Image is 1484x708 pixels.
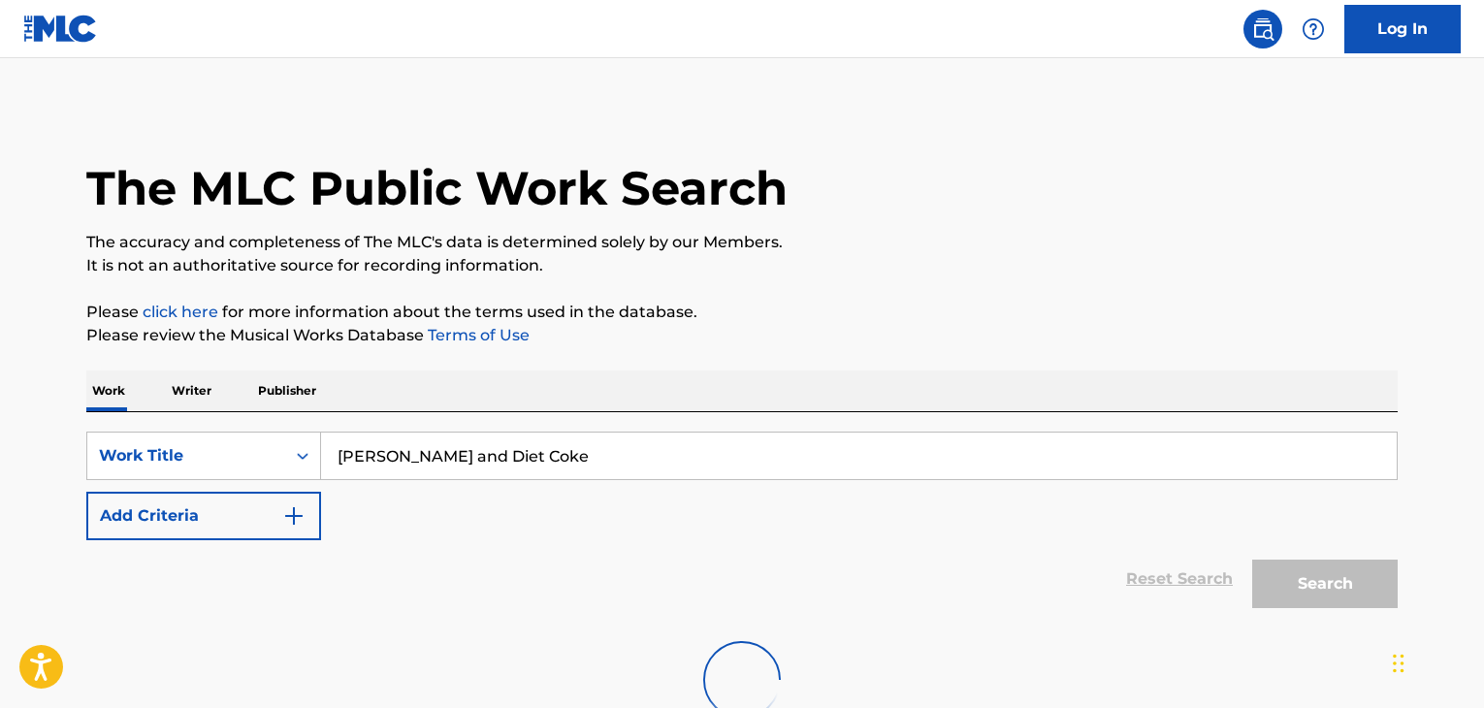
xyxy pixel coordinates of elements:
[1294,10,1333,48] div: Help
[23,15,98,43] img: MLC Logo
[86,432,1398,618] form: Search Form
[252,370,322,411] p: Publisher
[143,303,218,321] a: click here
[99,444,274,467] div: Work Title
[1393,634,1404,692] div: Drag
[282,504,306,528] img: 9d2ae6d4665cec9f34b9.svg
[424,326,530,344] a: Terms of Use
[86,492,321,540] button: Add Criteria
[86,231,1398,254] p: The accuracy and completeness of The MLC's data is determined solely by our Members.
[1243,10,1282,48] a: Public Search
[1251,17,1274,41] img: search
[86,254,1398,277] p: It is not an authoritative source for recording information.
[86,301,1398,324] p: Please for more information about the terms used in the database.
[1387,615,1484,708] iframe: Chat Widget
[166,370,217,411] p: Writer
[86,370,131,411] p: Work
[1302,17,1325,41] img: help
[1344,5,1461,53] a: Log In
[86,324,1398,347] p: Please review the Musical Works Database
[86,159,788,217] h1: The MLC Public Work Search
